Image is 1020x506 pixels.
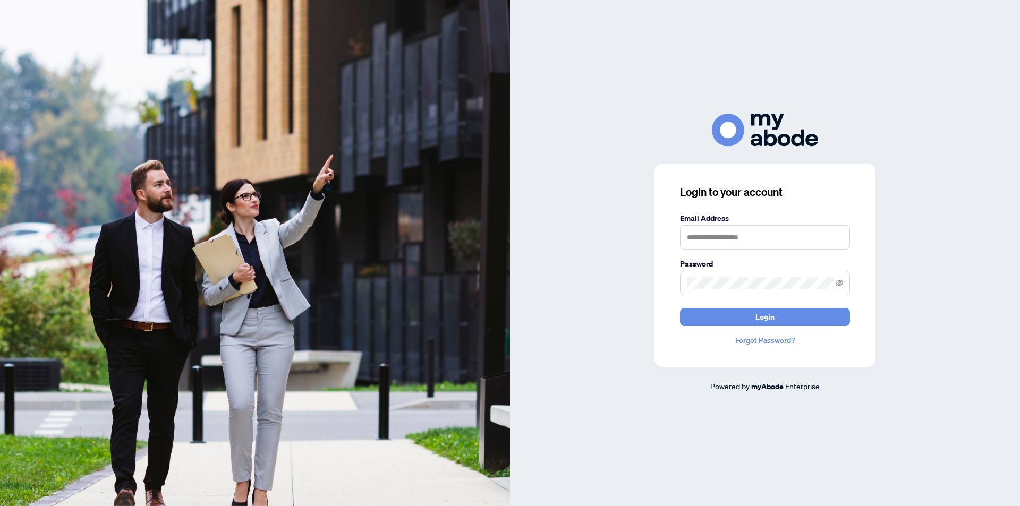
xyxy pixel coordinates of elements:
a: myAbode [751,381,784,392]
label: Password [680,258,850,270]
button: Login [680,308,850,326]
span: eye-invisible [836,279,843,287]
a: Forgot Password? [680,335,850,346]
span: Enterprise [785,381,820,391]
label: Email Address [680,212,850,224]
img: ma-logo [712,114,818,146]
span: Login [755,308,775,325]
span: Powered by [710,381,750,391]
h3: Login to your account [680,185,850,200]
